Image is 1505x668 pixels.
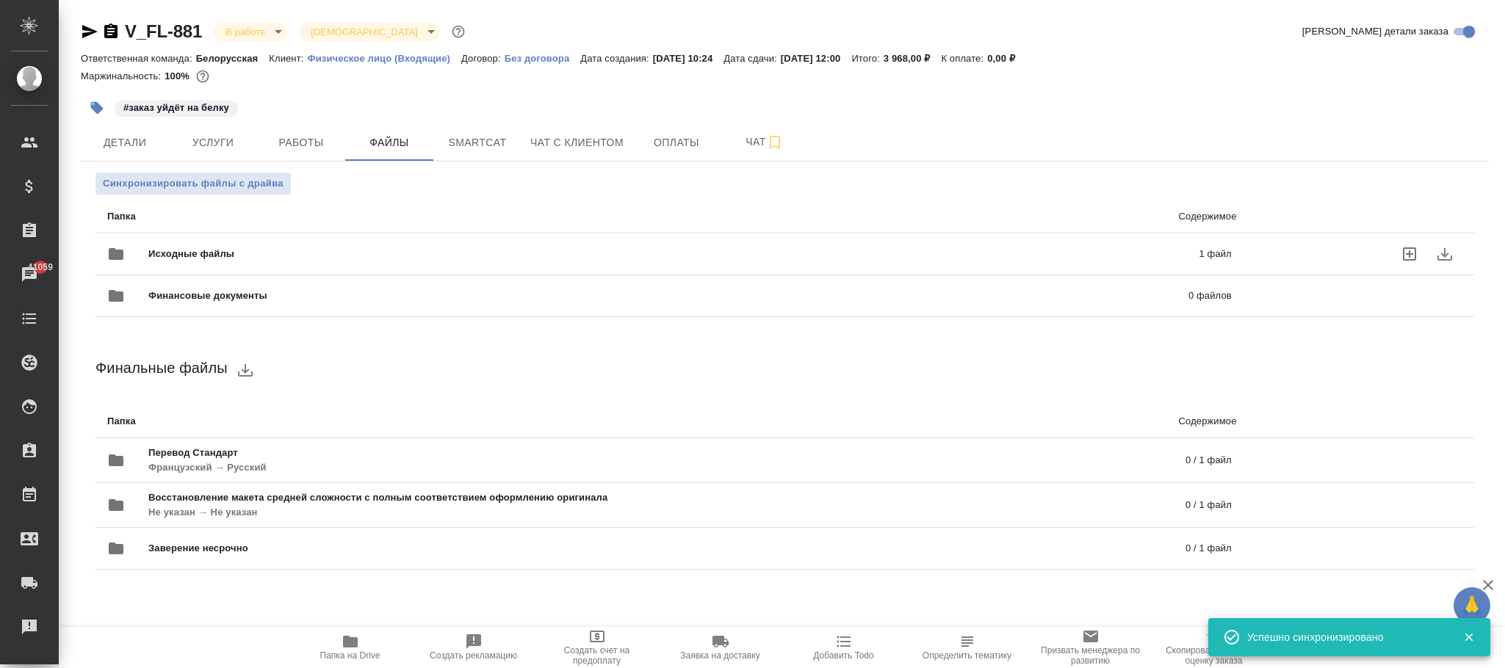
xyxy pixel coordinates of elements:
button: Создать счет на предоплату [535,627,659,668]
span: Синхронизировать файлы с драйва [103,176,284,191]
span: Чат с клиентом [530,134,624,152]
button: Заявка на доставку [659,627,782,668]
p: Содержимое [657,209,1237,224]
span: 41059 [19,260,62,275]
a: Физическое лицо (Входящие) [307,51,461,64]
button: folder [98,487,134,523]
span: Заявка на доставку [680,650,759,661]
span: Папка на Drive [320,650,380,661]
span: Финальные файлы [95,360,228,376]
svg: Подписаться [766,134,784,151]
button: Скопировать ссылку для ЯМессенджера [81,23,98,40]
p: 0 / 1 файл [726,453,1232,468]
label: uploadFiles [1392,236,1427,272]
p: 100% [165,70,193,81]
span: Услуги [178,134,248,152]
a: 41059 [4,256,55,293]
p: Не указан → Не указан [148,505,897,520]
span: Восстановление макета средней сложности с полным соответствием оформлению оригинала [148,490,897,505]
p: 0 / 1 файл [717,541,1232,556]
button: folder [98,443,134,478]
p: Без договора [505,53,581,64]
p: Папка [107,414,657,429]
p: Белорусская [196,53,270,64]
button: 0.00 RUB; [193,67,212,86]
span: 🙏 [1459,590,1484,621]
div: Успешно синхронизировано [1247,630,1441,645]
p: Физическое лицо (Входящие) [307,53,461,64]
a: V_FL-881 [125,21,202,41]
button: 🙏 [1454,587,1490,624]
button: folder [98,531,134,566]
p: 0 файлов [728,288,1232,303]
button: Доп статусы указывают на важность/срочность заказа [449,22,468,41]
p: Французский → Русский [148,460,726,475]
span: Работы [266,134,336,152]
span: Создать счет на предоплату [544,645,650,666]
a: Без договора [505,51,581,64]
p: Договор: [461,53,505,64]
button: Скопировать ссылку [102,23,120,40]
span: Smartcat [442,134,513,152]
span: Создать рекламацию [430,650,517,661]
button: Добавить Todo [782,627,906,668]
span: Призвать менеджера по развитию [1038,645,1144,666]
span: Детали [90,134,160,152]
span: Заверение несрочно [148,541,717,556]
span: Исходные файлы [148,247,717,261]
button: [DEMOGRAPHIC_DATA] [306,26,422,38]
button: Призвать менеджера по развитию [1029,627,1152,668]
p: Папка [107,209,657,224]
button: Скопировать ссылку на оценку заказа [1152,627,1276,668]
button: Закрыть [1454,631,1484,644]
p: Ответственная команда: [81,53,196,64]
span: Финансовые документы [148,288,728,303]
p: [DATE] 10:24 [653,53,724,64]
p: К оплате: [941,53,987,64]
p: 0,00 ₽ [987,53,1026,64]
button: download [1427,236,1462,272]
span: [PERSON_NAME] детали заказа [1302,24,1448,39]
p: 3 968,00 ₽ [884,53,942,64]
button: Добавить тэг [81,92,113,124]
button: folder [98,236,134,272]
button: Синхронизировать файлы с драйва [95,173,291,195]
p: Клиент: [269,53,307,64]
span: Определить тематику [923,650,1011,661]
button: download [228,352,263,388]
span: Добавить Todo [813,650,873,661]
p: Маржинальность: [81,70,165,81]
button: folder [98,278,134,313]
button: Папка на Drive [289,627,412,668]
button: Создать рекламацию [412,627,535,668]
div: В работе [299,22,439,42]
p: Дата сдачи: [723,53,780,64]
p: [DATE] 12:00 [781,53,852,64]
span: Оплаты [641,134,712,152]
span: Файлы [354,134,425,152]
p: 0 / 1 файл [897,498,1232,512]
div: В работе [214,22,287,42]
p: Содержимое [657,414,1237,429]
p: #заказ уйдёт на белку [123,101,229,115]
p: Итого: [851,53,883,64]
p: 1 файл [717,247,1232,261]
button: Определить тематику [906,627,1029,668]
span: Чат [729,133,800,151]
span: Скопировать ссылку на оценку заказа [1161,645,1267,666]
p: Дата создания: [580,53,652,64]
span: Перевод Стандарт [148,446,726,460]
button: В работе [221,26,270,38]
